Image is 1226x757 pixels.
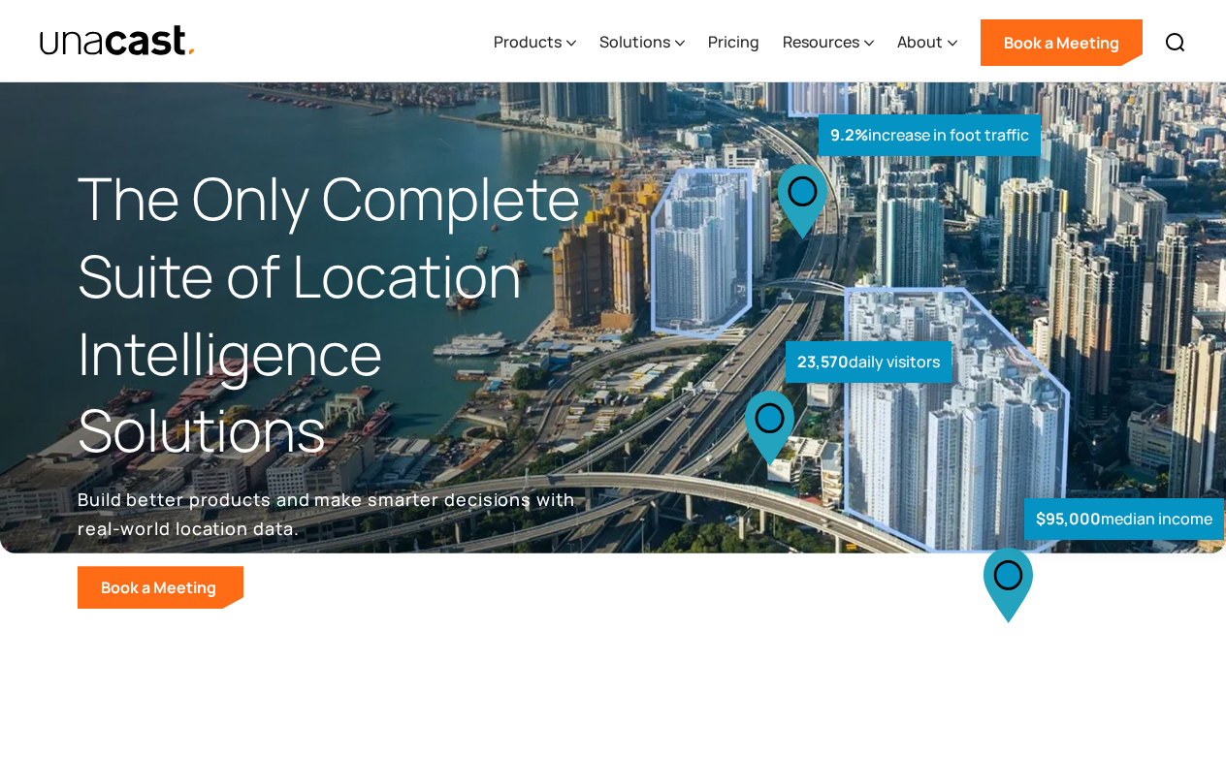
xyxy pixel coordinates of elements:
[783,3,874,82] div: Resources
[599,30,670,53] div: Solutions
[783,30,859,53] div: Resources
[78,566,243,609] a: Book a Meeting
[1024,498,1224,540] div: median income
[897,30,943,53] div: About
[494,30,562,53] div: Products
[830,124,868,145] strong: 9.2%
[494,3,576,82] div: Products
[1036,508,1101,529] strong: $95,000
[797,351,849,372] strong: 23,570
[897,3,957,82] div: About
[39,24,197,58] a: home
[599,3,685,82] div: Solutions
[39,24,197,58] img: Unacast text logo
[1164,31,1187,54] img: Search icon
[786,341,952,383] div: daily visitors
[78,485,582,543] p: Build better products and make smarter decisions with real-world location data.
[981,19,1143,66] a: Book a Meeting
[78,160,613,469] h1: The Only Complete Suite of Location Intelligence Solutions
[708,3,759,82] a: Pricing
[819,114,1041,156] div: increase in foot traffic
